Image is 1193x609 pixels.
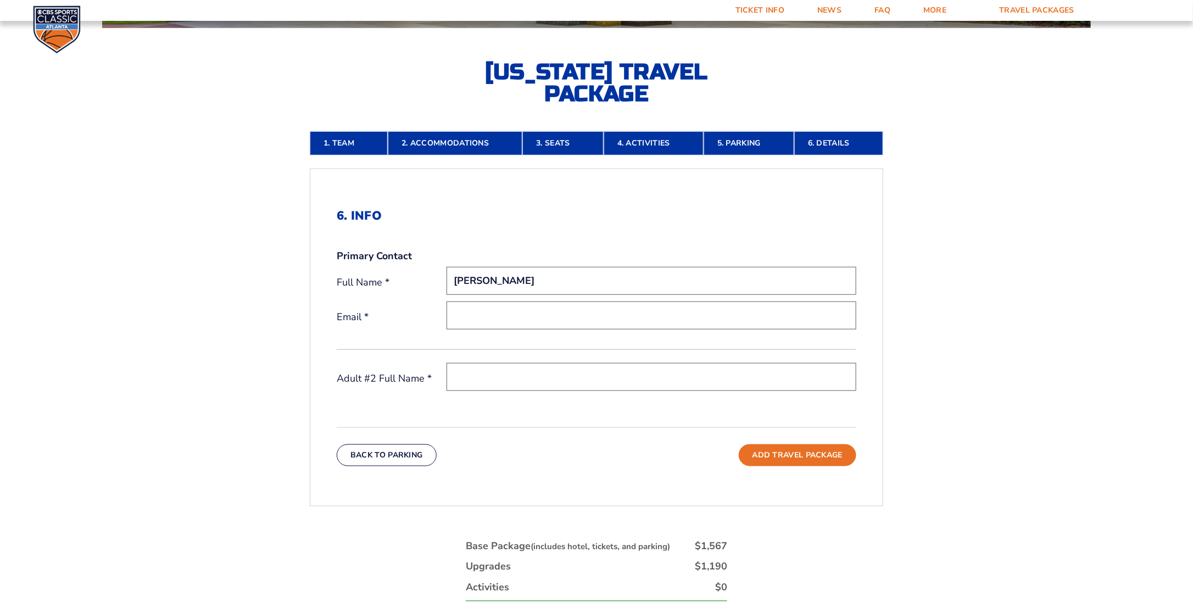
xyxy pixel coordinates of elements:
[695,539,727,553] div: $1,567
[337,249,412,263] strong: Primary Contact
[337,209,856,223] h2: 6. Info
[337,276,447,289] label: Full Name *
[310,131,388,155] a: 1. Team
[522,131,603,155] a: 3. Seats
[466,539,670,553] div: Base Package
[695,560,727,573] div: $1,190
[337,372,447,385] label: Adult #2 Full Name *
[337,310,447,324] label: Email *
[337,444,437,466] button: Back To Parking
[476,61,717,105] h2: [US_STATE] Travel Package
[531,541,670,552] small: (includes hotel, tickets, and parking)
[466,560,511,573] div: Upgrades
[604,131,704,155] a: 4. Activities
[704,131,794,155] a: 5. Parking
[388,131,522,155] a: 2. Accommodations
[715,580,727,594] div: $0
[33,5,81,53] img: CBS Sports Classic
[739,444,856,466] button: Add Travel Package
[466,580,509,594] div: Activities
